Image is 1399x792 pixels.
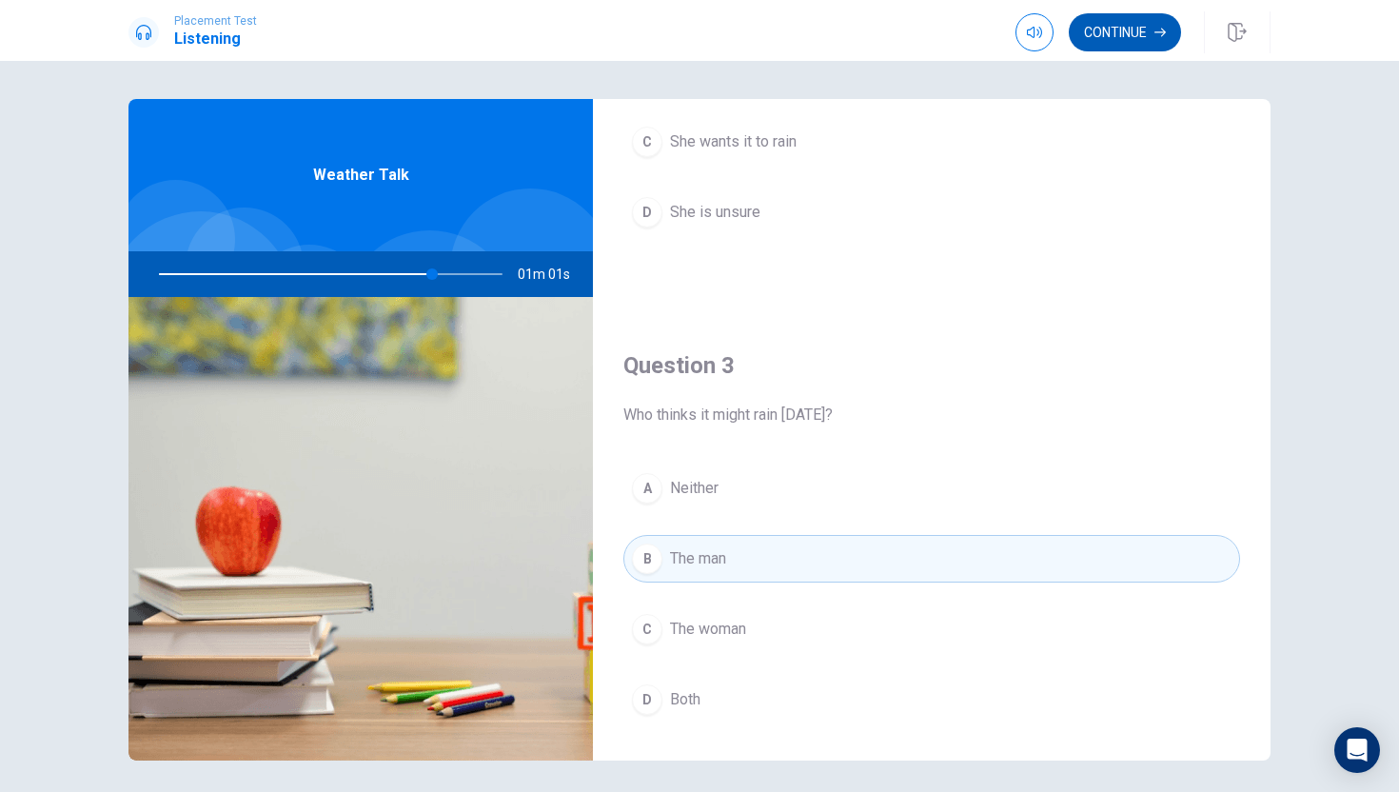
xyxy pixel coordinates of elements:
[313,164,409,187] span: Weather Talk
[632,197,662,228] div: D
[1334,727,1380,773] div: Open Intercom Messenger
[174,14,257,28] span: Placement Test
[632,684,662,715] div: D
[670,130,797,153] span: She wants it to rain
[670,201,760,224] span: She is unsure
[670,688,700,711] span: Both
[623,676,1240,723] button: DBoth
[670,477,719,500] span: Neither
[518,251,585,297] span: 01m 01s
[128,297,593,761] img: Weather Talk
[623,188,1240,236] button: DShe is unsure
[632,473,662,504] div: A
[623,535,1240,583] button: BThe man
[623,404,1240,426] span: Who thinks it might rain [DATE]?
[623,118,1240,166] button: CShe wants it to rain
[670,547,726,570] span: The man
[632,127,662,157] div: C
[623,465,1240,512] button: ANeither
[670,618,746,641] span: The woman
[632,614,662,644] div: C
[632,544,662,574] div: B
[623,605,1240,653] button: CThe woman
[174,28,257,50] h1: Listening
[1069,13,1181,51] button: Continue
[623,350,1240,381] h4: Question 3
